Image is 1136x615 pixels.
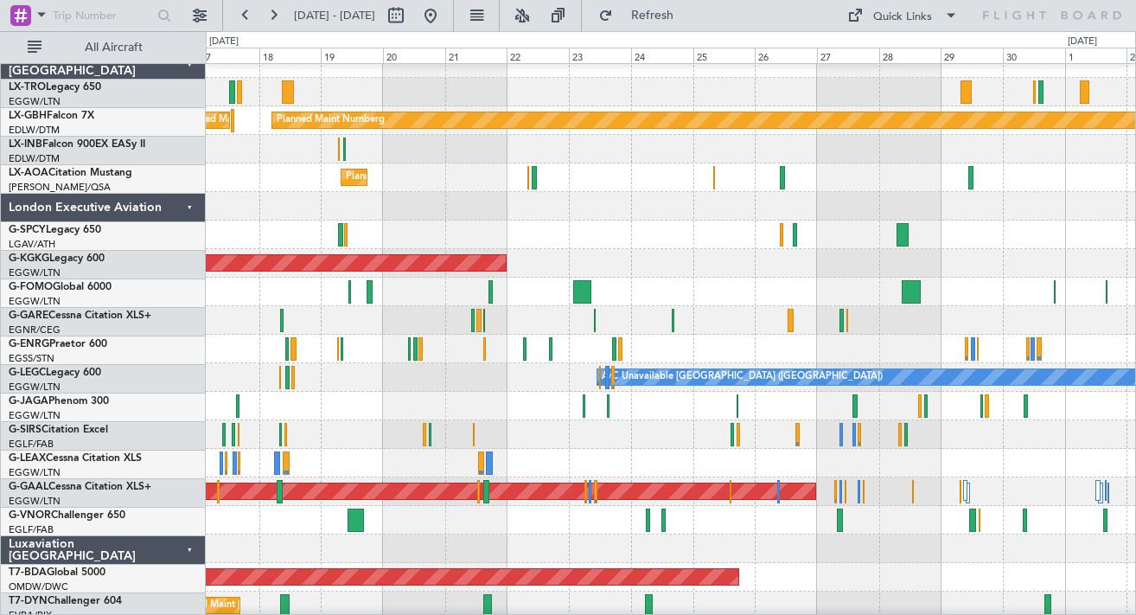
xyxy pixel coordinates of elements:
div: 20 [383,48,445,63]
span: All Aircraft [45,42,182,54]
div: 17 [197,48,259,63]
a: G-JAGAPhenom 300 [9,396,109,407]
a: [PERSON_NAME]/QSA [9,181,111,194]
a: EGLF/FAB [9,523,54,536]
span: G-SPCY [9,225,46,235]
span: G-LEGC [9,368,46,378]
span: G-ENRG [9,339,49,349]
div: 22 [507,48,569,63]
div: A/C Unavailable [GEOGRAPHIC_DATA] ([GEOGRAPHIC_DATA]) [602,364,883,390]
a: LGAV/ATH [9,238,55,251]
span: G-LEAX [9,453,46,464]
a: EDLW/DTM [9,124,60,137]
a: G-VNORChallenger 650 [9,510,125,521]
a: G-KGKGLegacy 600 [9,253,105,264]
span: [DATE] - [DATE] [294,8,375,23]
a: EGSS/STN [9,352,54,365]
span: G-VNOR [9,510,51,521]
span: LX-GBH [9,111,47,121]
div: 27 [817,48,879,63]
a: G-SPCYLegacy 650 [9,225,101,235]
div: 21 [445,48,507,63]
a: T7-BDAGlobal 5000 [9,567,105,578]
div: 29 [941,48,1003,63]
a: G-LEGCLegacy 600 [9,368,101,378]
div: 19 [321,48,383,63]
span: T7-BDA [9,567,47,578]
button: All Aircraft [19,34,188,61]
div: Planned Maint Nice ([GEOGRAPHIC_DATA]) [346,164,539,190]
a: G-GAALCessna Citation XLS+ [9,482,151,492]
a: EGLF/FAB [9,438,54,451]
span: G-JAGA [9,396,48,407]
div: 26 [755,48,817,63]
div: 18 [259,48,322,63]
div: 1 [1065,48,1127,63]
div: 25 [693,48,756,63]
div: Planned Maint Nurnberg [277,107,385,133]
span: LX-AOA [9,168,48,178]
span: G-GARE [9,311,48,321]
div: 28 [879,48,941,63]
div: 30 [1003,48,1065,63]
a: G-GARECessna Citation XLS+ [9,311,151,321]
span: G-SIRS [9,425,41,435]
a: G-SIRSCitation Excel [9,425,108,435]
a: EGGW/LTN [9,381,61,394]
span: LX-INB [9,139,42,150]
span: Refresh [616,10,689,22]
a: EDLW/DTM [9,152,60,165]
span: G-GAAL [9,482,48,492]
a: LX-AOACitation Mustang [9,168,132,178]
a: EGGW/LTN [9,495,61,508]
a: EGNR/CEG [9,324,61,336]
div: [DATE] [1068,35,1097,49]
a: G-ENRGPraetor 600 [9,339,107,349]
a: EGGW/LTN [9,466,61,479]
a: G-LEAXCessna Citation XLS [9,453,142,464]
a: LX-TROLegacy 650 [9,82,101,93]
button: Refresh [590,2,694,29]
a: EGGW/LTN [9,266,61,279]
a: G-FOMOGlobal 6000 [9,282,112,292]
a: EGGW/LTN [9,409,61,422]
a: EGGW/LTN [9,295,61,308]
span: LX-TRO [9,82,46,93]
a: T7-DYNChallenger 604 [9,596,122,606]
a: LX-GBHFalcon 7X [9,111,94,121]
input: Trip Number [53,3,152,29]
a: EGGW/LTN [9,95,61,108]
div: 24 [631,48,693,63]
span: G-KGKG [9,253,49,264]
a: OMDW/DWC [9,580,68,593]
span: T7-DYN [9,596,48,606]
div: 23 [569,48,631,63]
button: Quick Links [839,2,967,29]
div: Quick Links [873,9,932,26]
a: LX-INBFalcon 900EX EASy II [9,139,145,150]
span: G-FOMO [9,282,53,292]
div: [DATE] [209,35,239,49]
